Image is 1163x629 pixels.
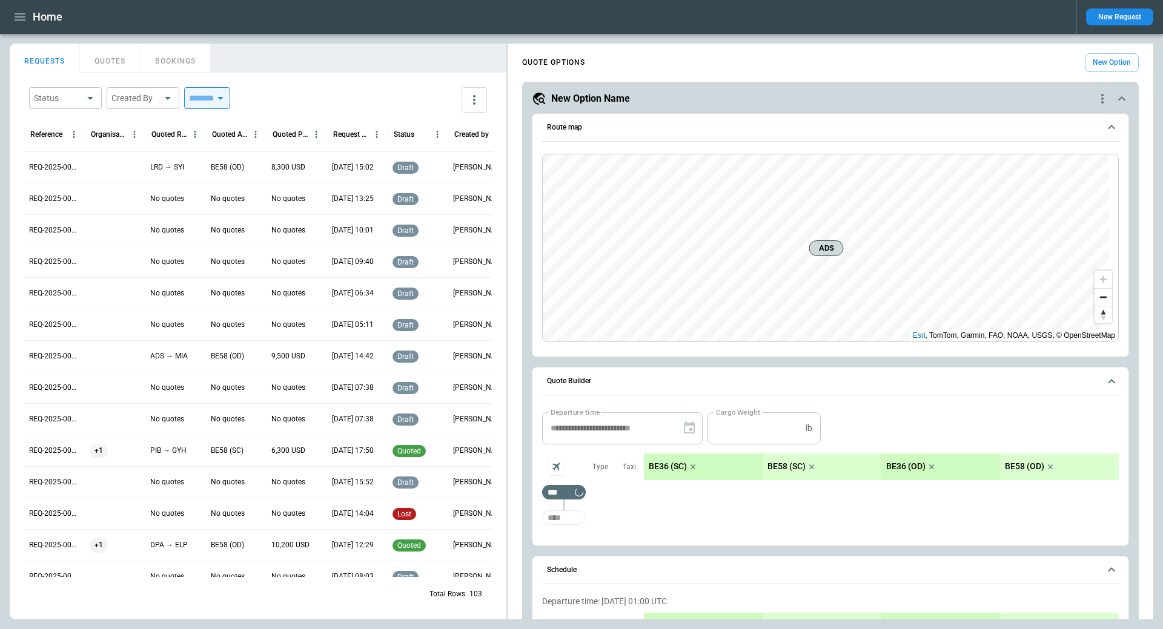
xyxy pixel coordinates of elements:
[395,478,416,487] span: draft
[1005,461,1044,472] p: BE58 (OD)
[453,288,504,298] p: George O'Bryan
[127,127,142,142] button: Organisation column menu
[429,589,467,599] p: Total Rows:
[532,91,1129,106] button: New Option Namequote-option-actions
[453,194,504,204] p: George O'Bryan
[542,485,586,499] div: Too short
[29,225,80,235] p: REQ-2025-000265
[522,60,585,65] h4: QUOTE OPTIONS
[211,320,245,330] p: No quotes
[211,446,244,456] p: BE58 (SC)
[332,194,374,204] p: 09/03/2025 13:25
[395,447,423,455] span: quoted
[547,566,577,574] h6: Schedule
[29,320,80,330] p: REQ-2025-000262
[211,509,245,519] p: No quotes
[395,352,416,361] span: draft
[542,154,1119,343] div: Route map
[454,130,489,139] div: Created by
[649,618,687,628] p: BE36 (SC)
[271,414,305,424] p: No quotes
[91,130,127,139] div: Organisation
[767,461,806,472] p: BE58 (SC)
[332,509,374,519] p: 08/22/2025 14:04
[90,435,108,466] span: +1
[271,257,305,267] p: No quotes
[886,618,926,628] p: BE36 (OD)
[395,289,416,298] span: draft
[1095,91,1110,106] div: quote-option-actions
[211,351,244,361] p: BE58 (OD)
[212,130,248,139] div: Quoted Aircraft
[1005,618,1044,628] p: BE58 (OD)
[453,351,504,361] p: Allen Maki
[395,415,416,424] span: draft
[211,540,244,550] p: BE58 (OD)
[453,225,504,235] p: George O'Bryan
[10,44,80,73] button: REQUESTS
[453,540,504,550] p: Ben Gundermann
[29,288,80,298] p: REQ-2025-000263
[332,288,374,298] p: 08/27/2025 06:34
[542,412,1119,531] div: Quote Builder
[111,92,160,104] div: Created By
[1085,53,1139,72] button: New Option
[150,414,184,424] p: No quotes
[332,257,374,267] p: 08/29/2025 09:40
[211,288,245,298] p: No quotes
[271,540,310,550] p: 10,200 USD
[150,509,184,519] p: No quotes
[453,320,504,330] p: George O'Bryan
[551,407,600,417] label: Departure time
[462,87,487,113] button: more
[248,127,263,142] button: Quoted Aircraft column menu
[395,163,416,172] span: draft
[150,257,184,267] p: No quotes
[395,541,423,550] span: quoted
[271,320,305,330] p: No quotes
[333,130,369,139] div: Request Created At (UTC-05:00)
[551,92,630,105] h5: New Option Name
[332,477,374,487] p: 08/22/2025 15:52
[271,477,305,487] p: No quotes
[150,288,184,298] p: No quotes
[30,130,62,139] div: Reference
[332,414,374,424] p: 08/26/2025 07:38
[453,414,504,424] p: George O'Bryan
[395,258,416,266] span: draft
[453,477,504,487] p: Ben Gundermann
[271,351,305,361] p: 9,500 USD
[29,162,80,173] p: REQ-2025-000267
[332,225,374,235] p: 09/03/2025 10:01
[211,414,245,424] p: No quotes
[29,194,80,204] p: REQ-2025-000266
[150,540,188,550] p: DPA → ELP
[211,194,245,204] p: No quotes
[547,458,565,476] span: Aircraft selection
[33,10,62,24] h1: Home
[150,162,184,173] p: LRD → SYI
[150,477,184,487] p: No quotes
[29,414,80,424] p: REQ-2025-000259
[211,477,245,487] p: No quotes
[913,331,926,340] a: Esri
[29,446,80,456] p: REQ-2025-000258
[394,130,414,139] div: Status
[332,320,374,330] p: 08/27/2025 05:11
[211,383,245,393] p: No quotes
[308,127,324,142] button: Quoted Price column menu
[150,194,184,204] p: No quotes
[649,461,687,472] p: BE36 (SC)
[543,154,1109,342] canvas: Map
[29,509,80,519] p: REQ-2025-000256
[395,226,416,235] span: draft
[542,367,1119,395] button: Quote Builder
[395,195,416,203] span: draft
[395,510,414,518] span: lost
[151,130,187,139] div: Quoted Route
[913,329,1115,341] div: , TomTom, Garmin, FAO, NOAA, USGS, © OpenStreetMap
[453,162,504,173] p: Allen Maki
[271,194,305,204] p: No quotes
[271,288,305,298] p: No quotes
[150,225,184,235] p: No quotes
